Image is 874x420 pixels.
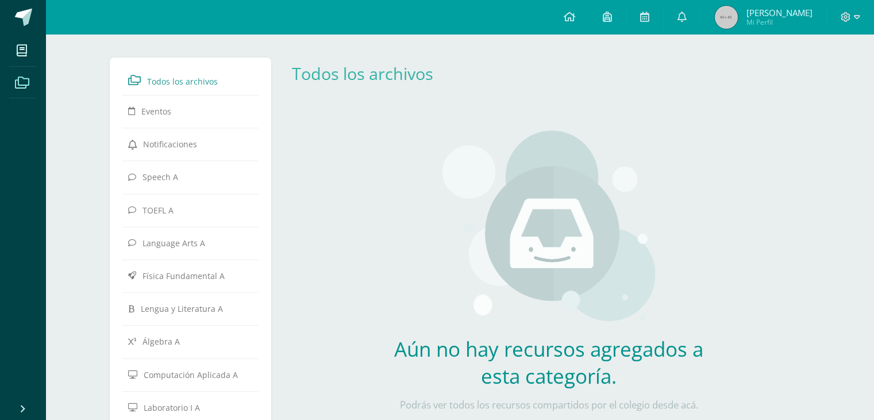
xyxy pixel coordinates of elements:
[292,62,451,85] div: Todos los archivos
[128,232,253,253] a: Language Arts A
[442,131,655,326] img: stages.png
[143,204,174,215] span: TOEFL A
[147,76,218,87] span: Todos los archivos
[143,171,178,182] span: Speech A
[143,336,180,347] span: Álgebra A
[128,133,253,154] a: Notificaciones
[746,17,813,27] span: Mi Perfil
[746,7,813,18] span: [PERSON_NAME]
[144,402,200,413] span: Laboratorio I A
[141,303,223,314] span: Lengua y Literatura A
[128,166,253,187] a: Speech A
[128,265,253,286] a: Física Fundamental A
[143,238,205,249] span: Language Arts A
[379,399,718,411] p: Podrás ver todos los recursos compartidos por el colegio desde acá.
[128,397,253,418] a: Laboratorio I A
[128,298,253,319] a: Lengua y Literatura A
[143,270,225,281] span: Física Fundamental A
[128,101,253,121] a: Eventos
[128,70,253,90] a: Todos los archivos
[143,139,197,150] span: Notificaciones
[715,6,738,29] img: 45x45
[141,106,171,117] span: Eventos
[128,331,253,352] a: Álgebra A
[144,369,238,380] span: Computación Aplicada A
[128,364,253,385] a: Computación Aplicada A
[379,335,718,390] h2: Aún no hay recursos agregados a esta categoría.
[292,62,433,85] a: Todos los archivos
[128,200,253,220] a: TOEFL A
